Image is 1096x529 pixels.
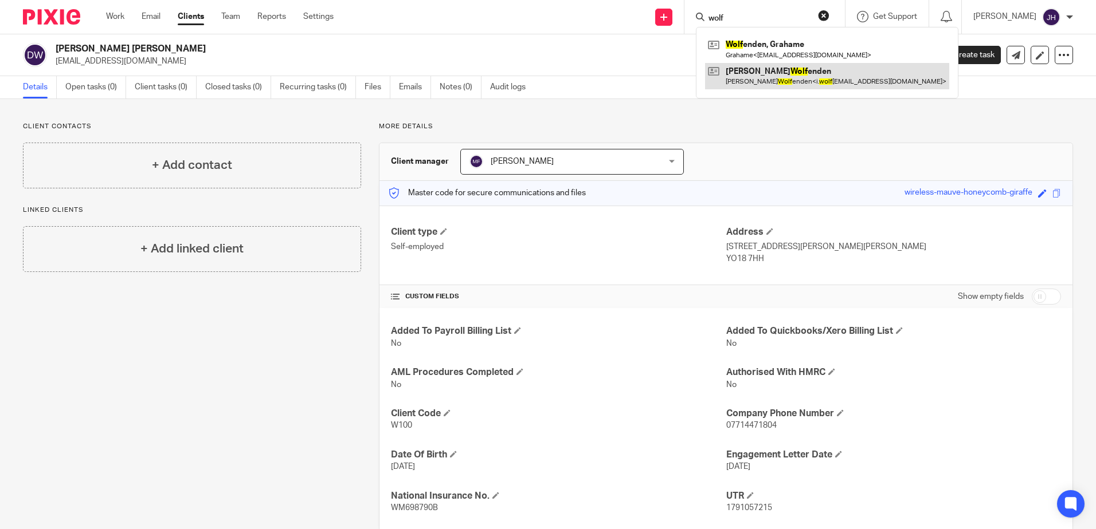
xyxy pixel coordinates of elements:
[399,76,431,98] a: Emails
[56,43,745,55] h2: [PERSON_NAME] [PERSON_NAME]
[178,11,204,22] a: Clients
[1042,8,1060,26] img: svg%3E
[106,11,124,22] a: Work
[23,76,57,98] a: Details
[205,76,271,98] a: Closed tasks (0)
[491,157,554,165] span: [PERSON_NAME]
[391,463,415,471] span: [DATE]
[391,381,401,389] span: No
[391,449,726,461] h4: Date Of Birth
[23,122,361,131] p: Client contacts
[726,325,1061,337] h4: Added To Quickbooks/Xero Billing List
[726,449,1061,461] h4: Engagement Letter Date
[391,421,412,429] span: W100
[56,56,917,67] p: [EMAIL_ADDRESS][DOMAIN_NAME]
[391,226,726,238] h4: Client type
[65,76,126,98] a: Open tasks (0)
[973,11,1036,22] p: [PERSON_NAME]
[440,76,482,98] a: Notes (0)
[958,291,1024,302] label: Show empty fields
[391,408,726,420] h4: Client Code
[707,14,811,24] input: Search
[726,339,737,348] span: No
[726,381,737,389] span: No
[934,46,1001,64] a: Create task
[365,76,390,98] a: Files
[391,366,726,378] h4: AML Procedures Completed
[873,13,917,21] span: Get Support
[391,490,726,502] h4: National Insurance No.
[726,421,777,429] span: 07714471804
[726,490,1061,502] h4: UTR
[303,11,334,22] a: Settings
[221,11,240,22] a: Team
[726,408,1061,420] h4: Company Phone Number
[280,76,356,98] a: Recurring tasks (0)
[23,206,361,215] p: Linked clients
[726,241,1061,252] p: [STREET_ADDRESS][PERSON_NAME][PERSON_NAME]
[726,226,1061,238] h4: Address
[23,9,80,25] img: Pixie
[379,122,1073,131] p: More details
[135,76,197,98] a: Client tasks (0)
[391,339,401,348] span: No
[490,76,534,98] a: Audit logs
[142,11,161,22] a: Email
[726,504,772,512] span: 1791057215
[726,463,750,471] span: [DATE]
[391,156,449,167] h3: Client manager
[726,366,1061,378] h4: Authorised With HMRC
[257,11,286,22] a: Reports
[818,10,829,21] button: Clear
[391,292,726,301] h4: CUSTOM FIELDS
[388,187,586,199] p: Master code for secure communications and files
[23,43,47,67] img: svg%3E
[469,155,483,168] img: svg%3E
[152,156,232,174] h4: + Add contact
[391,241,726,252] p: Self-employed
[391,325,726,337] h4: Added To Payroll Billing List
[726,253,1061,264] p: YO18 7HH
[905,187,1032,200] div: wireless-mauve-honeycomb-giraffe
[140,240,244,258] h4: + Add linked client
[391,504,438,512] span: WM698790B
